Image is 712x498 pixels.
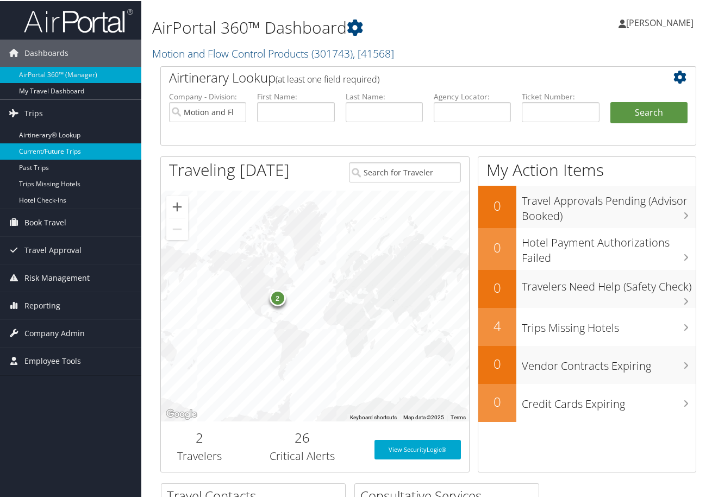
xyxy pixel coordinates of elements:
h1: AirPortal 360™ Dashboard [152,15,520,38]
label: First Name: [257,90,334,101]
span: , [ 41568 ] [353,45,394,60]
button: Keyboard shortcuts [350,413,397,420]
h1: My Action Items [478,157,696,180]
a: Motion and Flow Control Products [152,45,394,60]
button: Zoom out [166,217,188,239]
span: [PERSON_NAME] [626,16,694,28]
span: Dashboards [24,39,68,66]
h2: 0 [478,237,516,256]
span: Trips [24,99,43,126]
h3: Vendor Contracts Expiring [522,352,696,373]
span: (at least one field required) [276,72,379,84]
h3: Travelers Need Help (Safety Check) [522,273,696,293]
span: Employee Tools [24,346,81,374]
img: airportal-logo.png [24,7,133,33]
h2: 0 [478,354,516,372]
h2: 0 [478,278,516,296]
button: Zoom in [166,195,188,217]
h2: 4 [478,316,516,334]
h2: 0 [478,392,516,410]
input: Search for Traveler [349,161,461,181]
div: 2 [270,289,286,305]
a: [PERSON_NAME] [619,5,704,38]
span: Book Travel [24,208,66,235]
h3: Trips Missing Hotels [522,314,696,335]
h3: Critical Alerts [246,447,358,463]
h3: Hotel Payment Authorizations Failed [522,229,696,264]
label: Last Name: [346,90,423,101]
h3: Travelers [169,447,230,463]
h3: Credit Cards Expiring [522,390,696,411]
span: Company Admin [24,319,85,346]
button: Search [610,101,688,123]
a: 0Credit Cards Expiring [478,383,696,421]
h3: Travel Approvals Pending (Advisor Booked) [522,187,696,223]
h2: Airtinerary Lookup [169,67,643,86]
label: Company - Division: [169,90,246,101]
a: 4Trips Missing Hotels [478,307,696,345]
a: Terms (opens in new tab) [451,413,466,419]
span: Reporting [24,291,60,318]
h2: 2 [169,427,230,446]
h2: 26 [246,427,358,446]
a: 0Travel Approvals Pending (Advisor Booked) [478,185,696,226]
a: 0Vendor Contracts Expiring [478,345,696,383]
a: 0Travelers Need Help (Safety Check) [478,269,696,307]
span: Risk Management [24,263,90,291]
h2: 0 [478,196,516,214]
h1: Traveling [DATE] [169,157,290,180]
img: Google [164,406,199,420]
span: Map data ©2025 [403,413,444,419]
label: Agency Locator: [434,90,511,101]
a: View SecurityLogic® [374,439,461,458]
a: 0Hotel Payment Authorizations Failed [478,227,696,269]
span: ( 301743 ) [311,45,353,60]
span: Travel Approval [24,236,82,263]
label: Ticket Number: [522,90,599,101]
a: Open this area in Google Maps (opens a new window) [164,406,199,420]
